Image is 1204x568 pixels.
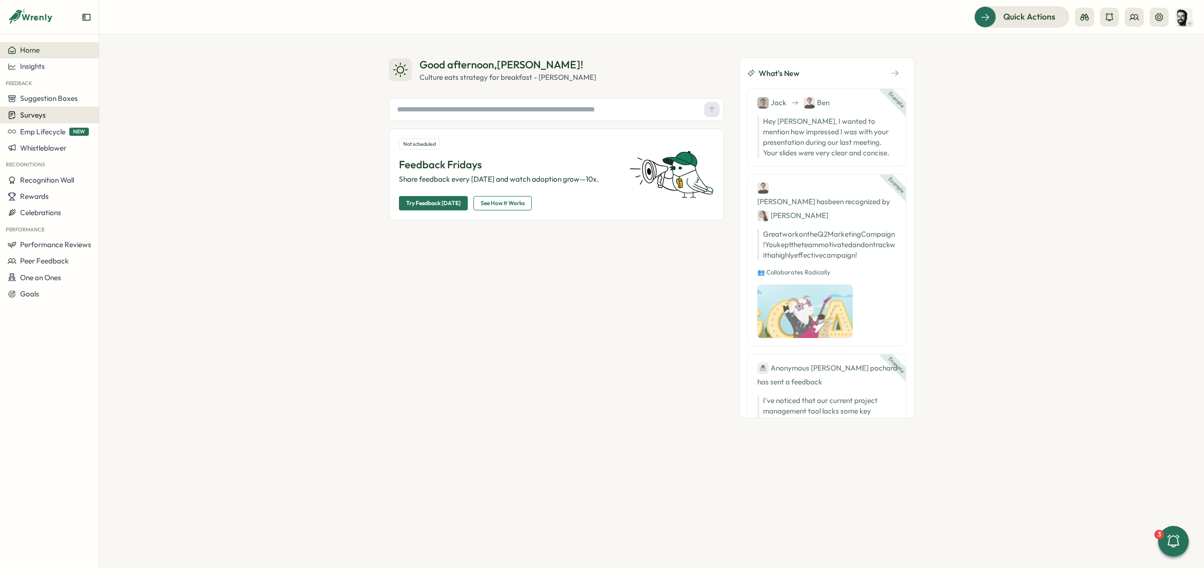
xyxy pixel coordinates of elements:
span: Whistleblower [20,143,66,153]
img: Jack [757,97,769,109]
span: Emp Lifecycle [20,127,65,136]
p: 👥 Collaborates Radically [757,268,896,277]
span: Quick Actions [1003,11,1055,23]
button: 3 [1158,526,1189,557]
div: Ben [804,97,829,109]
p: Hey [PERSON_NAME], I wanted to mention how impressed I was with your presentation during our last... [757,116,896,158]
p: Great work on the Q2 Marketing Campaign! You kept the team motivated and on track with a highly e... [757,229,896,261]
div: has sent a feedback [757,362,896,388]
span: NEW [69,128,89,136]
img: Recognition Image [757,284,853,338]
span: Goals [20,289,39,298]
img: Ben [804,97,815,109]
span: One on Ones [20,273,61,282]
img: Ben [757,182,769,194]
div: 3 [1154,530,1164,539]
img: Nelson [1174,8,1193,26]
div: Culture eats strategy for breakfast - [PERSON_NAME] [419,72,596,83]
div: Jack [757,97,786,109]
button: See How It Works [473,196,532,210]
span: Recognition Wall [20,175,74,185]
span: What's New [759,67,799,79]
span: Suggestion Boxes [20,94,78,103]
span: Try Feedback [DATE] [406,197,461,210]
div: [PERSON_NAME] [757,209,828,221]
span: See How It Works [481,197,525,210]
div: Anonymous [PERSON_NAME] pochard [757,362,897,374]
span: Insights [20,62,45,71]
span: Surveys [20,110,46,120]
p: Share feedback every [DATE] and watch adoption grow—10x. [399,174,618,185]
div: [PERSON_NAME] has been recognized by [757,182,896,221]
span: Rewards [20,192,49,201]
p: Feedback Fridays [399,157,618,172]
span: Celebrations [20,208,61,217]
span: Home [20,45,40,55]
span: Peer Feedback [20,256,69,265]
button: Expand sidebar [82,12,91,22]
div: Not scheduled [399,139,440,150]
div: Good afternoon , [PERSON_NAME] ! [419,57,596,72]
span: Performance Reviews [20,240,91,249]
img: Jane [757,210,769,221]
button: Try Feedback [DATE] [399,196,468,210]
p: I've noticed that our current project management tool lacks some key features that could make col... [763,395,896,437]
button: Quick Actions [974,6,1069,27]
